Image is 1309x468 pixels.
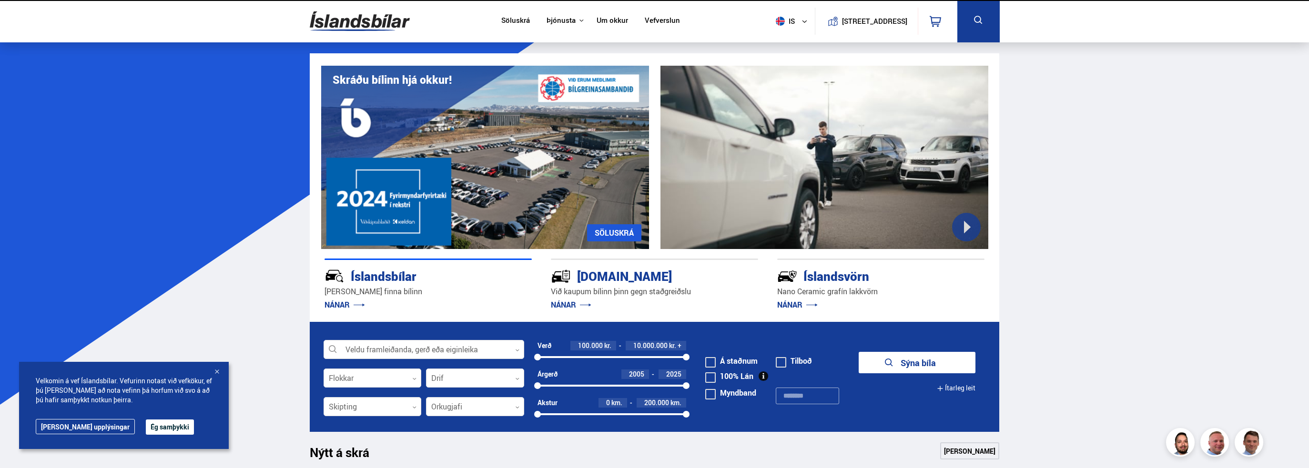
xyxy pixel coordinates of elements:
[325,266,345,286] img: JRvxyua_JYH6wB4c.svg
[578,341,603,350] span: 100.000
[670,399,681,407] span: km.
[772,17,796,26] span: is
[333,73,452,86] h1: Skráðu bílinn hjá okkur!
[501,16,530,26] a: Söluskrá
[645,16,680,26] a: Vefverslun
[551,286,758,297] p: Við kaupum bílinn þinn gegn staðgreiðslu
[1167,429,1196,458] img: nhp88E3Fdnt1Opn2.png
[538,342,551,349] div: Verð
[146,419,194,435] button: Ég samþykki
[705,389,756,397] label: Myndband
[36,376,212,405] span: Velkomin á vef Íslandsbílar. Vefurinn notast við vefkökur, ef þú [PERSON_NAME] að nota vefinn þá ...
[705,372,753,380] label: 100% Lán
[777,266,797,286] img: -Svtn6bYgwAsiwNX.svg
[321,66,649,249] img: eKx6w-_Home_640_.png
[36,419,135,434] a: [PERSON_NAME] upplýsingar
[705,357,758,365] label: Á staðnum
[611,399,622,407] span: km.
[551,267,724,284] div: [DOMAIN_NAME]
[551,299,591,310] a: NÁNAR
[776,17,785,26] img: svg+xml;base64,PHN2ZyB4bWxucz0iaHR0cDovL3d3dy53My5vcmcvMjAwMC9zdmciIHdpZHRoPSI1MTIiIGhlaWdodD0iNT...
[669,342,676,349] span: kr.
[310,6,410,37] img: G0Ugv5HjCgRt.svg
[644,398,669,407] span: 200.000
[937,378,975,399] button: Ítarleg leit
[940,442,999,459] a: [PERSON_NAME]
[1202,429,1230,458] img: siFngHWaQ9KaOqBr.png
[678,342,681,349] span: +
[666,369,681,378] span: 2025
[325,267,498,284] div: Íslandsbílar
[629,369,644,378] span: 2005
[547,16,576,25] button: Þjónusta
[859,352,975,373] button: Sýna bíla
[310,445,386,465] h1: Nýtt á skrá
[777,286,984,297] p: Nano Ceramic grafín lakkvörn
[325,299,365,310] a: NÁNAR
[587,224,641,241] a: SÖLUSKRÁ
[325,286,532,297] p: [PERSON_NAME] finna bílinn
[820,8,913,35] a: [STREET_ADDRESS]
[772,7,815,35] button: is
[604,342,611,349] span: kr.
[551,266,571,286] img: tr5P-W3DuiFaO7aO.svg
[597,16,628,26] a: Um okkur
[538,399,558,407] div: Akstur
[776,357,812,365] label: Tilboð
[777,299,818,310] a: NÁNAR
[846,17,904,25] button: [STREET_ADDRESS]
[777,267,951,284] div: Íslandsvörn
[606,398,610,407] span: 0
[1236,429,1265,458] img: FbJEzSuNWCJXmdc-.webp
[538,370,558,378] div: Árgerð
[633,341,668,350] span: 10.000.000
